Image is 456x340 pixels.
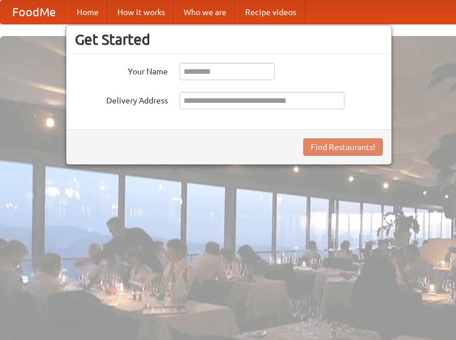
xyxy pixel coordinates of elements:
[75,63,168,77] label: Your Name
[1,1,67,24] a: FoodMe
[236,1,306,24] a: Recipe videos
[108,1,174,24] a: How it works
[75,31,383,48] h3: Get Started
[174,1,236,24] a: Who we are
[75,92,168,106] label: Delivery Address
[303,138,383,156] button: Find Restaurants!
[67,1,108,24] a: Home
